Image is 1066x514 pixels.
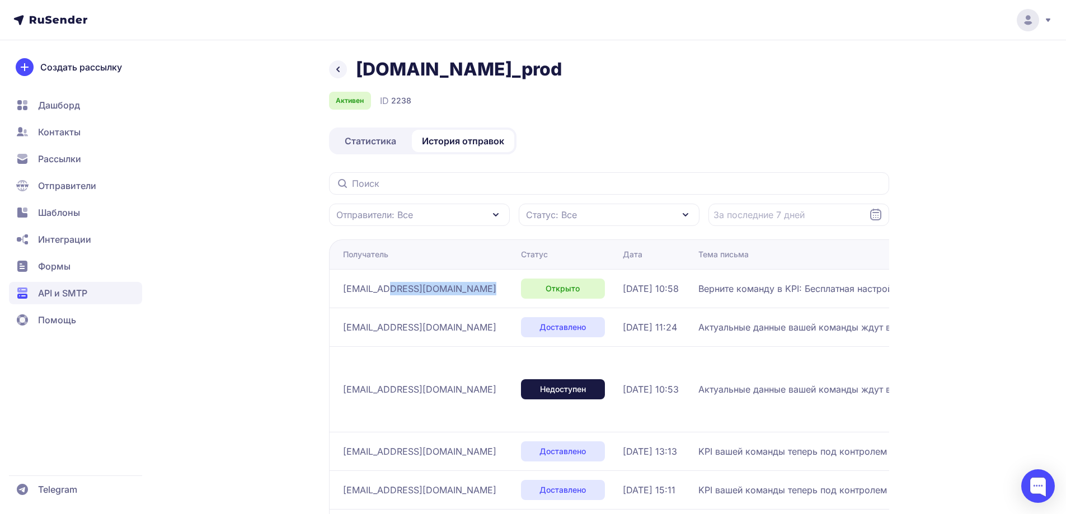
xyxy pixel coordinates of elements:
a: Telegram [9,478,142,501]
span: Активен [336,96,364,105]
span: Статистика [345,134,396,148]
span: [DATE] 10:58 [623,282,679,295]
span: Доставлено [539,446,586,457]
span: Доставлено [539,484,586,496]
span: Отправители [38,179,96,192]
span: [EMAIL_ADDRESS][DOMAIN_NAME] [343,282,496,295]
span: Отправители: Все [336,208,413,221]
a: Статистика [331,130,410,152]
span: Актуальные данные вашей команды ждут в KPI! [698,383,910,396]
span: Недоступен [540,384,586,395]
input: Поиск [329,172,889,195]
span: Помощь [38,313,76,327]
span: Доставлено [539,322,586,333]
span: Контакты [38,125,81,139]
span: Создать рассылку [40,60,122,74]
span: API и SMTP [38,286,87,300]
div: Дата [623,249,642,260]
span: Актуальные данные вашей команды ждут в KPI! [698,320,910,334]
span: Telegram [38,483,77,496]
span: [EMAIL_ADDRESS][DOMAIN_NAME] [343,445,496,458]
input: Datepicker input [708,204,889,226]
h1: [DOMAIN_NAME]_prod [356,58,562,81]
div: Статус [521,249,548,260]
span: Верните команду в KPI: Бесплатная настройка KPI под ключ — только для вас! [698,282,978,295]
span: История отправок [422,134,504,148]
span: [EMAIL_ADDRESS][DOMAIN_NAME] [343,383,496,396]
span: [DATE] 13:13 [623,445,677,458]
div: Получатель [343,249,388,260]
span: Статус: Все [526,208,577,221]
span: KPI вашей команды теперь под контролем [698,483,887,497]
span: Дашборд [38,98,80,112]
div: Тема письма [698,249,749,260]
span: [EMAIL_ADDRESS][DOMAIN_NAME] [343,320,496,334]
a: История отправок [412,130,514,152]
span: Интеграции [38,233,91,246]
div: ID [380,94,411,107]
span: Открыто [546,283,580,294]
span: Шаблоны [38,206,80,219]
span: Рассылки [38,152,81,166]
span: 2238 [391,95,411,106]
span: KPI вашей команды теперь под контролем [698,445,887,458]
span: [DATE] 10:53 [623,383,679,396]
span: Формы [38,260,71,273]
span: [DATE] 15:11 [623,483,675,497]
span: [DATE] 11:24 [623,320,677,334]
span: [EMAIL_ADDRESS][DOMAIN_NAME] [343,483,496,497]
